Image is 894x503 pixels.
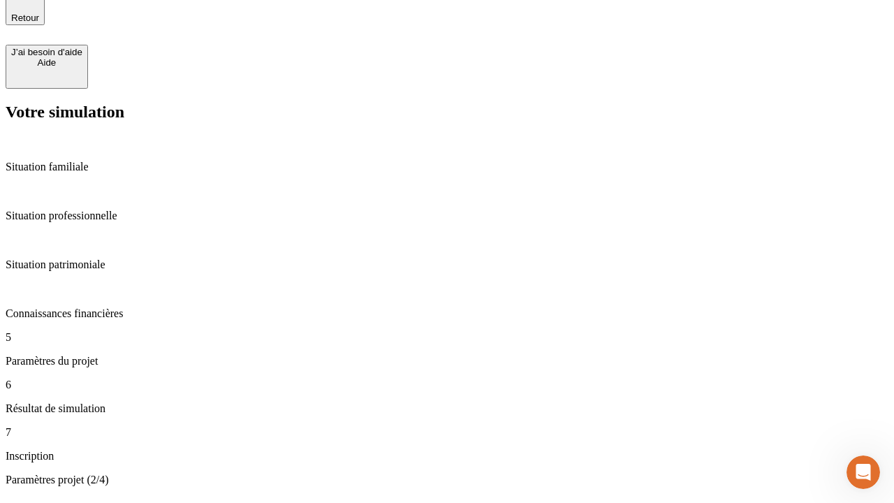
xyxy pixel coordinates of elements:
[6,355,888,367] p: Paramètres du projet
[6,258,888,271] p: Situation patrimoniale
[6,379,888,391] p: 6
[6,103,888,122] h2: Votre simulation
[847,455,880,489] iframe: Intercom live chat
[6,45,88,89] button: J’ai besoin d'aideAide
[6,307,888,320] p: Connaissances financières
[6,474,888,486] p: Paramètres projet (2/4)
[11,57,82,68] div: Aide
[6,331,888,344] p: 5
[11,13,39,23] span: Retour
[6,161,888,173] p: Situation familiale
[6,426,888,439] p: 7
[6,210,888,222] p: Situation professionnelle
[6,450,888,462] p: Inscription
[11,47,82,57] div: J’ai besoin d'aide
[6,402,888,415] p: Résultat de simulation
